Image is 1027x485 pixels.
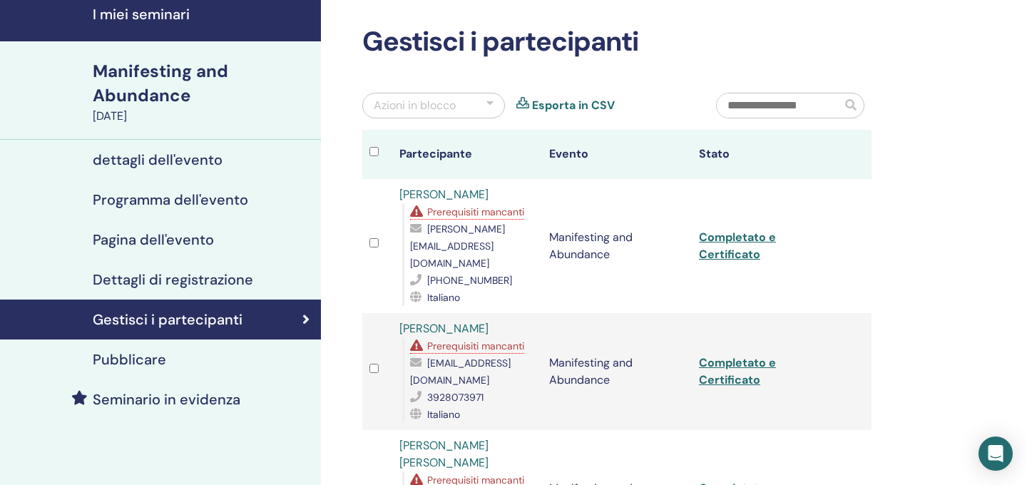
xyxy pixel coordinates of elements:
[399,438,489,470] a: [PERSON_NAME] [PERSON_NAME]
[427,291,460,304] span: Italiano
[93,191,248,208] h4: Programma dell'evento
[399,187,489,202] a: [PERSON_NAME]
[93,351,166,368] h4: Pubblicare
[84,59,321,125] a: Manifesting and Abundance[DATE]
[427,339,524,352] span: Prerequisiti mancanti
[427,391,484,404] span: 3928073971
[410,357,511,387] span: [EMAIL_ADDRESS][DOMAIN_NAME]
[392,130,542,179] th: Partecipante
[542,313,692,430] td: Manifesting and Abundance
[427,205,524,218] span: Prerequisiti mancanti
[374,97,456,114] div: Azioni in blocco
[93,59,312,108] div: Manifesting and Abundance
[93,6,312,23] h4: I miei seminari
[93,231,214,248] h4: Pagina dell'evento
[427,408,460,421] span: Italiano
[979,436,1013,471] div: Open Intercom Messenger
[93,108,312,125] div: [DATE]
[93,271,253,288] h4: Dettagli di registrazione
[699,355,776,387] a: Completato e Certificato
[410,223,505,270] span: [PERSON_NAME][EMAIL_ADDRESS][DOMAIN_NAME]
[93,311,242,328] h4: Gestisci i partecipanti
[93,151,223,168] h4: dettagli dell'evento
[427,274,512,287] span: [PHONE_NUMBER]
[362,26,872,58] h2: Gestisci i partecipanti
[399,321,489,336] a: [PERSON_NAME]
[692,130,842,179] th: Stato
[542,179,692,313] td: Manifesting and Abundance
[699,230,776,262] a: Completato e Certificato
[542,130,692,179] th: Evento
[532,97,615,114] a: Esporta in CSV
[93,391,240,408] h4: Seminario in evidenza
